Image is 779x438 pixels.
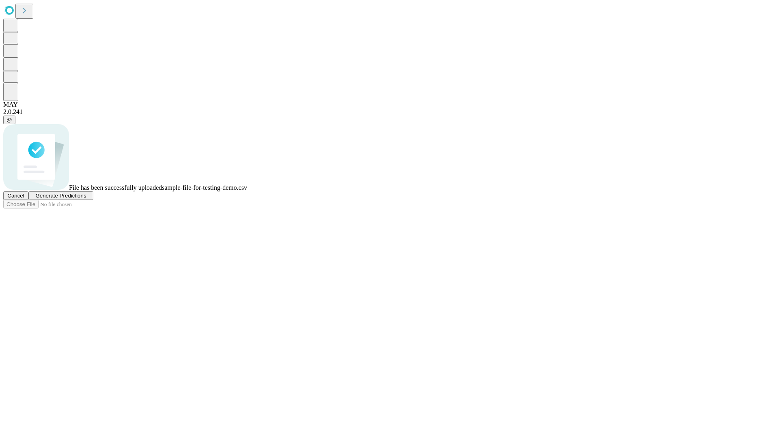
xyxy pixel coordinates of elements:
span: Cancel [7,193,24,199]
span: @ [6,117,12,123]
button: Cancel [3,191,28,200]
div: MAY [3,101,776,108]
button: Generate Predictions [28,191,93,200]
button: @ [3,116,15,124]
span: File has been successfully uploaded [69,184,162,191]
span: Generate Predictions [35,193,86,199]
div: 2.0.241 [3,108,776,116]
span: sample-file-for-testing-demo.csv [162,184,247,191]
